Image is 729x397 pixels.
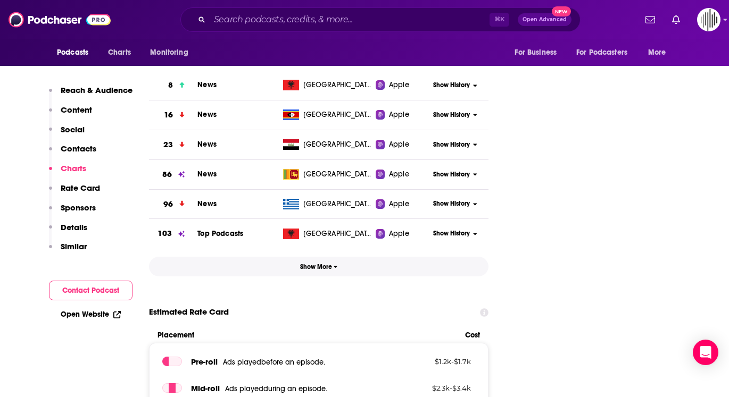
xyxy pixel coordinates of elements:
button: open menu [641,43,680,63]
h3: 16 [164,109,173,121]
span: Apple [389,199,409,209]
a: Show notifications dropdown [641,11,659,29]
p: Rate Card [61,183,100,193]
button: Details [49,222,87,242]
span: Mid -roll [191,383,220,393]
a: 16 [149,100,197,130]
a: Top Podcasts [197,229,243,238]
button: Show More [149,257,488,276]
span: For Business [515,45,557,60]
a: 103 [149,219,197,248]
span: Charts [108,45,131,60]
button: Contact Podcast [49,281,132,300]
span: Logged in as gpg2 [697,8,720,31]
span: ⌘ K [490,13,509,27]
a: 96 [149,190,197,219]
button: open menu [507,43,570,63]
button: Show History [430,199,481,208]
img: User Profile [697,8,720,31]
a: [GEOGRAPHIC_DATA] [279,80,376,90]
span: Show History [433,111,470,120]
button: Content [49,105,92,124]
button: Show History [430,170,481,179]
span: Apple [389,229,409,239]
span: Show History [433,229,470,238]
button: Similar [49,241,87,261]
span: Pre -roll [191,357,218,367]
button: open menu [569,43,643,63]
span: Show History [433,140,470,149]
button: Show History [430,140,481,149]
span: Sri Lanka [303,169,372,180]
a: Apple [376,169,429,180]
span: Iraq [303,139,372,150]
span: More [648,45,666,60]
span: For Podcasters [576,45,627,60]
button: Show History [430,229,481,238]
span: Monitoring [150,45,188,60]
p: Charts [61,163,86,173]
h3: 103 [158,227,172,240]
input: Search podcasts, credits, & more... [210,11,490,28]
a: News [197,170,217,179]
span: New [552,6,571,16]
p: Content [61,105,92,115]
h3: 8 [168,79,173,91]
span: Show History [433,170,470,179]
button: open menu [143,43,202,63]
span: Open Advanced [523,17,567,22]
span: Cost [465,331,480,340]
h3: 96 [163,198,173,210]
span: Show More [300,263,338,271]
a: 86 [149,160,197,189]
p: Details [61,222,87,232]
button: Social [49,124,85,144]
button: Open AdvancedNew [518,13,571,26]
span: Placement [158,331,456,340]
h3: 23 [163,139,173,151]
span: Albania [303,80,372,90]
span: Show History [433,81,470,90]
span: Apple [389,139,409,150]
button: Sponsors [49,202,96,222]
p: Contacts [61,143,96,154]
span: Swaziland [303,109,372,120]
a: 8 [149,71,197,100]
img: Podchaser - Follow, Share and Rate Podcasts [9,10,111,30]
span: Ads played during an episode . [225,384,327,393]
p: $ 2.3k - $ 3.4k [402,384,471,392]
a: Apple [376,199,429,209]
span: Ads played before an episode . [223,358,325,367]
button: Rate Card [49,183,100,202]
p: Sponsors [61,202,96,213]
a: Charts [101,43,137,63]
span: Apple [389,169,409,180]
a: News [197,80,217,89]
div: Search podcasts, credits, & more... [180,7,581,32]
a: [GEOGRAPHIC_DATA] [279,109,376,120]
a: Apple [376,139,429,150]
a: Open Website [61,310,121,319]
a: News [197,140,217,149]
a: News [197,110,217,119]
button: open menu [49,43,102,63]
span: Estimated Rate Card [149,302,229,322]
button: Contacts [49,143,96,163]
a: Apple [376,80,429,90]
p: Similar [61,241,87,251]
a: News [197,199,217,208]
p: Reach & Audience [61,85,132,95]
a: Apple [376,229,429,239]
a: Show notifications dropdown [668,11,684,29]
span: Apple [389,109,409,120]
button: Reach & Audience [49,85,132,105]
p: Social [61,124,85,134]
button: Show History [430,81,481,90]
